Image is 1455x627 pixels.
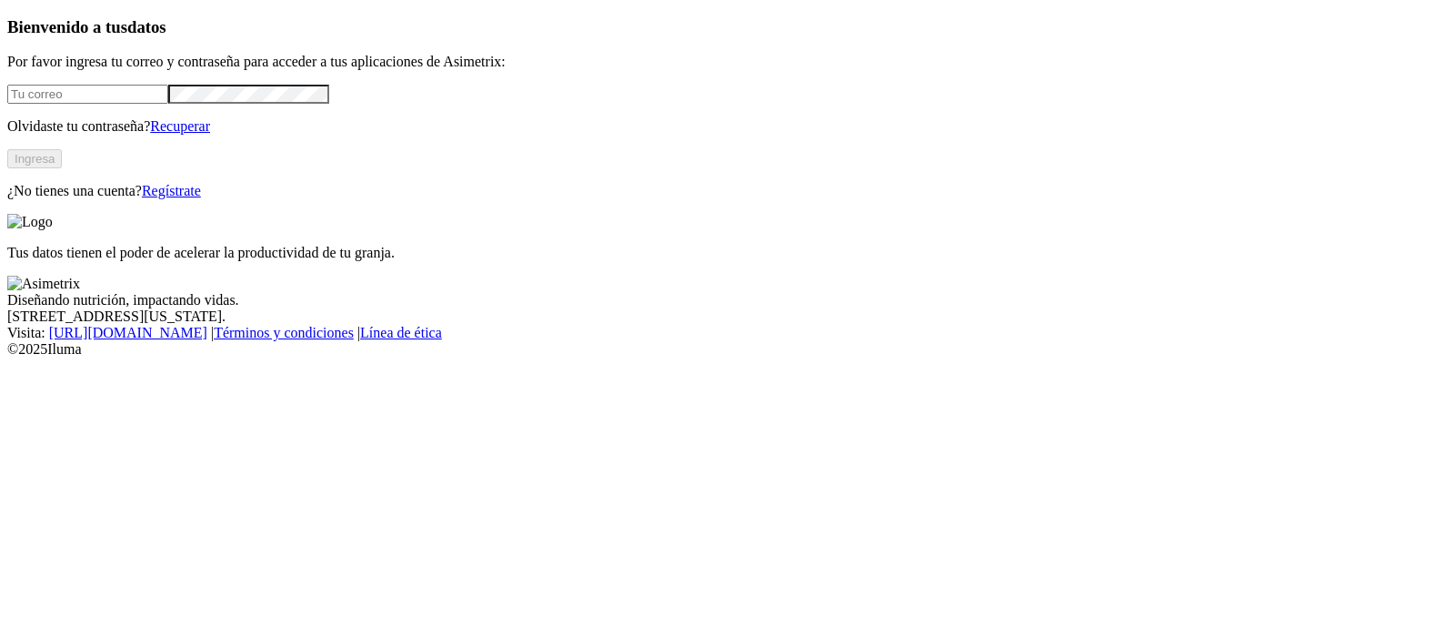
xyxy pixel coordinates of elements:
p: Olvidaste tu contraseña? [7,118,1448,135]
a: Términos y condiciones [214,325,354,340]
div: Visita : | | [7,325,1448,341]
p: Por favor ingresa tu correo y contraseña para acceder a tus aplicaciones de Asimetrix: [7,54,1448,70]
img: Logo [7,214,53,230]
a: Línea de ética [360,325,442,340]
h3: Bienvenido a tus [7,17,1448,37]
input: Tu correo [7,85,168,104]
div: © 2025 Iluma [7,341,1448,358]
a: Regístrate [142,183,201,198]
a: [URL][DOMAIN_NAME] [49,325,207,340]
div: [STREET_ADDRESS][US_STATE]. [7,308,1448,325]
span: datos [127,17,166,36]
p: ¿No tienes una cuenta? [7,183,1448,199]
img: Asimetrix [7,276,80,292]
button: Ingresa [7,149,62,168]
a: Recuperar [150,118,210,134]
p: Tus datos tienen el poder de acelerar la productividad de tu granja. [7,245,1448,261]
div: Diseñando nutrición, impactando vidas. [7,292,1448,308]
